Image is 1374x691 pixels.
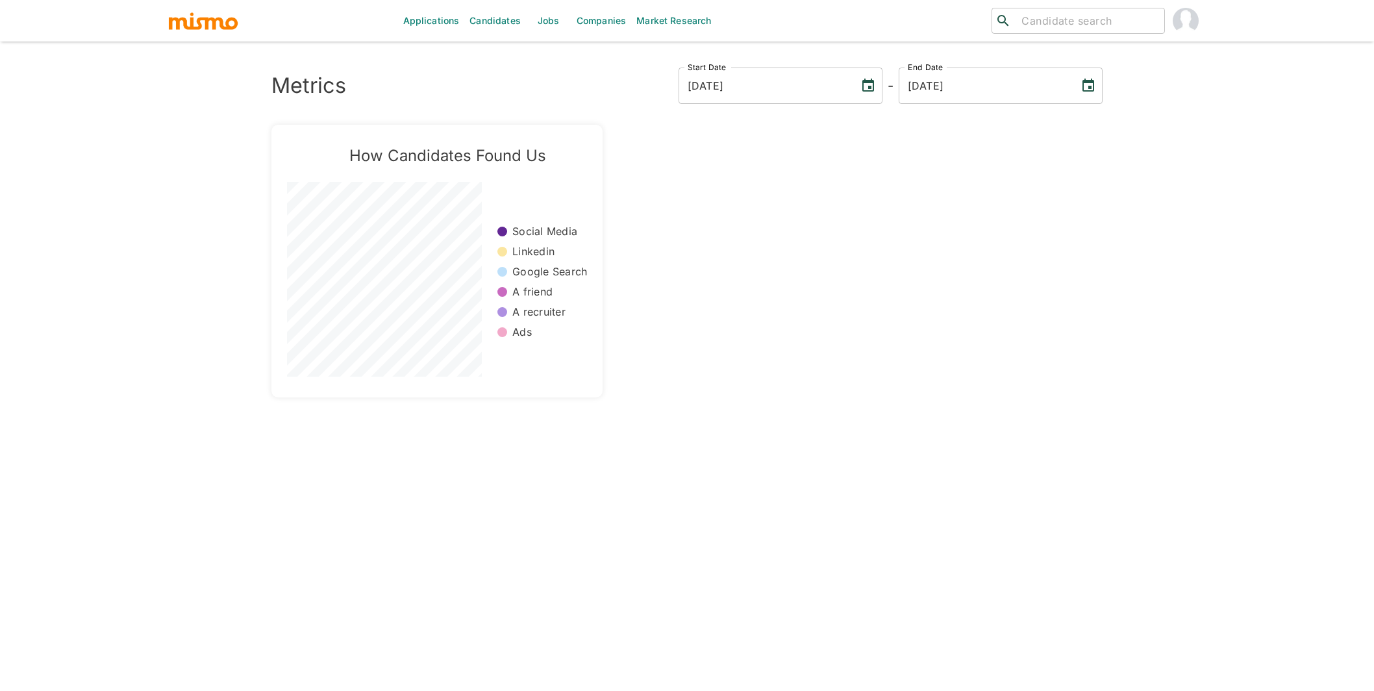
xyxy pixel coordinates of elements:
[512,264,587,279] p: Google Search
[888,75,893,96] h6: -
[688,62,727,73] label: Start Date
[899,68,1070,104] input: MM/DD/YYYY
[908,62,943,73] label: End Date
[512,224,577,239] p: Social Media
[512,244,555,259] p: Linkedin
[512,284,553,299] p: A friend
[168,11,239,31] img: logo
[1173,8,1199,34] img: Carmen Vilachá
[1016,12,1159,30] input: Candidate search
[679,68,850,104] input: MM/DD/YYYY
[271,73,346,98] h3: Metrics
[1075,73,1101,99] button: Choose date, selected date is Sep 25, 2025
[308,145,587,166] h5: How Candidates Found Us
[512,305,566,320] p: A recruiter
[512,325,532,340] p: Ads
[855,73,881,99] button: Choose date, selected date is Sep 25, 2022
